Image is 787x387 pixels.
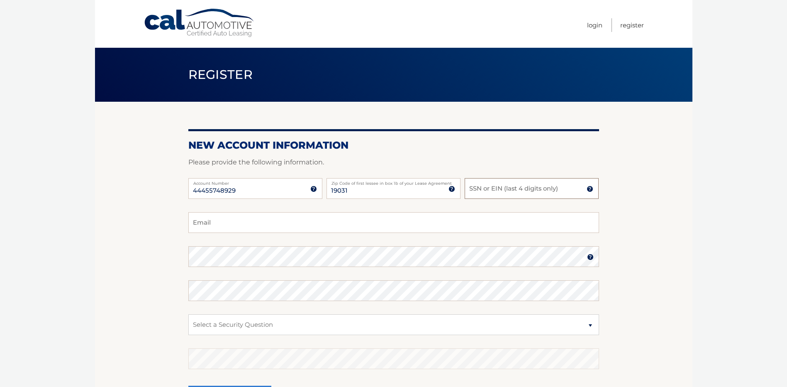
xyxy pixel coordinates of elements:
a: Cal Automotive [144,8,256,38]
h2: New Account Information [188,139,599,152]
img: tooltip.svg [448,186,455,192]
span: Register [188,67,253,82]
label: Zip Code of first lessee in box 1b of your Lease Agreement [326,178,461,185]
input: Email [188,212,599,233]
input: Zip Code [326,178,461,199]
input: Account Number [188,178,322,199]
a: Login [587,18,602,32]
img: tooltip.svg [587,254,594,260]
label: Account Number [188,178,322,185]
a: Register [620,18,644,32]
img: tooltip.svg [310,186,317,192]
img: tooltip.svg [587,186,593,192]
p: Please provide the following information. [188,157,599,168]
input: SSN or EIN (last 4 digits only) [465,178,599,199]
